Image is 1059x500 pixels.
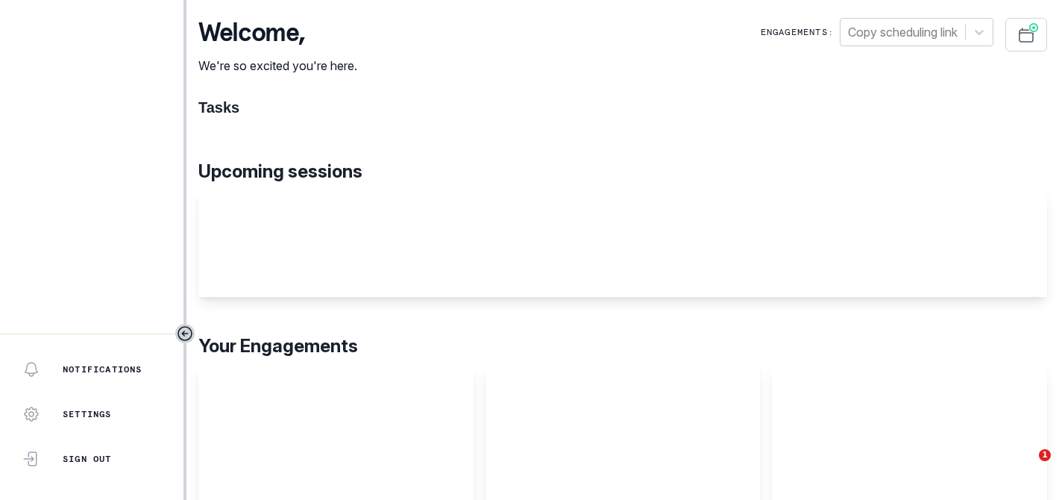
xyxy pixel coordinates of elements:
[1008,449,1044,485] iframe: Intercom live chat
[63,453,112,465] p: Sign Out
[63,363,142,375] p: Notifications
[175,324,195,343] button: Toggle sidebar
[198,158,1047,185] p: Upcoming sessions
[198,18,357,48] p: Welcome ,
[63,408,112,420] p: Settings
[198,99,1047,116] h1: Tasks
[1039,449,1051,461] span: 1
[1005,18,1047,51] button: Schedule Sessions
[761,26,834,38] p: Engagements:
[198,333,1047,360] p: Your Engagements
[198,57,357,75] p: We're so excited you're here.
